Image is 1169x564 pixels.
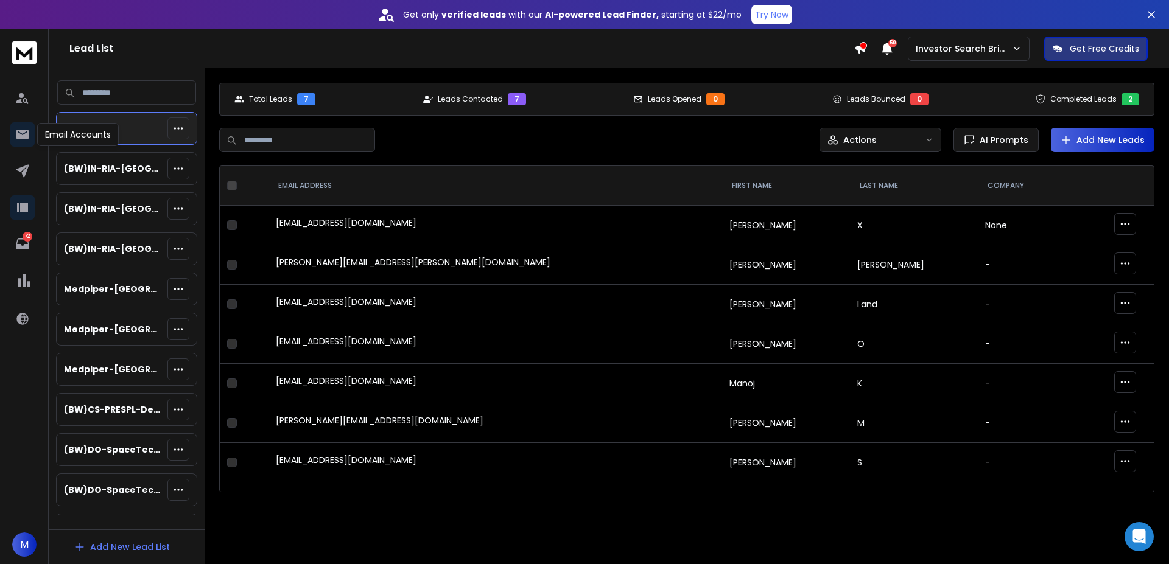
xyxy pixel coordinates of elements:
td: K [850,364,978,403]
div: 0 [706,93,725,105]
td: [PERSON_NAME] [722,245,850,285]
td: [PERSON_NAME] [850,245,978,285]
p: (BW)IN-RIA-[GEOGRAPHIC_DATA] & [GEOGRAPHIC_DATA],[GEOGRAPHIC_DATA], [GEOGRAPHIC_DATA], [64,243,163,255]
p: Investor Search Brillwood [916,43,1012,55]
td: [PERSON_NAME] [722,206,850,245]
div: [EMAIL_ADDRESS][DOMAIN_NAME] [276,335,715,352]
div: [PERSON_NAME][EMAIL_ADDRESS][DOMAIN_NAME] [276,414,715,431]
td: X [850,206,978,245]
th: FIRST NAME [722,166,850,206]
div: 7 [508,93,526,105]
a: 72 [10,232,35,256]
button: Add New Leads [1051,128,1154,152]
strong: AI-powered Lead Finder, [545,9,659,21]
p: Leads Opened [648,94,701,104]
td: - [978,324,1065,364]
td: M [850,403,978,443]
div: 7 [297,93,315,105]
strong: verified leads [441,9,506,21]
h1: Lead List [69,41,854,56]
p: Medpiper-[GEOGRAPHIC_DATA],[GEOGRAPHIC_DATA] [64,283,163,295]
th: LAST NAME [850,166,978,206]
p: Leads Bounced [847,94,905,104]
td: - [978,443,1065,482]
td: [PERSON_NAME] [722,285,850,324]
p: (BW)IN-RIA-[GEOGRAPHIC_DATA],[GEOGRAPHIC_DATA] [64,162,163,175]
span: AI Prompts [975,134,1028,146]
div: [EMAIL_ADDRESS][DOMAIN_NAME] [276,217,715,234]
td: [PERSON_NAME] [722,324,850,364]
p: Total Leads [249,94,292,104]
p: (BW)IN-RIA-[GEOGRAPHIC_DATA] [64,203,163,215]
p: Medpiper-[GEOGRAPHIC_DATA] [64,323,163,335]
div: [PERSON_NAME][EMAIL_ADDRESS][PERSON_NAME][DOMAIN_NAME] [276,256,715,273]
p: Medpiper-[GEOGRAPHIC_DATA],[GEOGRAPHIC_DATA],[GEOGRAPHIC_DATA],[GEOGRAPHIC_DATA] [64,363,163,375]
button: Get Free Credits [1044,37,1148,61]
td: - [978,285,1065,324]
td: Manoj [722,364,850,403]
td: - [978,403,1065,443]
p: Try Now [755,9,788,21]
button: Try Now [751,5,792,24]
a: Add New Leads [1061,134,1145,146]
td: None [978,206,1065,245]
div: Open Intercom Messenger [1125,522,1154,551]
div: Email Accounts [37,123,119,146]
div: [EMAIL_ADDRESS][DOMAIN_NAME] [276,454,715,471]
p: Get only with our starting at $22/mo [403,9,742,21]
p: Actions [843,134,877,146]
button: Add New Lead List [65,535,180,559]
p: Completed Leads [1050,94,1117,104]
td: - [978,364,1065,403]
td: S [850,443,978,482]
p: (BW)DO-SpaceTech- [GEOGRAPHIC_DATA],[GEOGRAPHIC_DATA],[GEOGRAPHIC_DATA],[GEOGRAPHIC_DATA] [64,484,163,496]
div: 2 [1122,93,1139,105]
img: logo [12,41,37,64]
td: [PERSON_NAME] [722,403,850,443]
div: [EMAIL_ADDRESS][DOMAIN_NAME] [276,296,715,313]
button: M [12,532,37,557]
td: - [978,245,1065,285]
button: AI Prompts [953,128,1039,152]
th: company [978,166,1065,206]
td: Land [850,285,978,324]
p: Leads Contacted [438,94,503,104]
div: [EMAIL_ADDRESS][DOMAIN_NAME] [276,375,715,392]
p: (BW)DO-SpaceTech- [GEOGRAPHIC_DATA] & [GEOGRAPHIC_DATA] [64,444,163,456]
td: [PERSON_NAME] [722,443,850,482]
p: (BW)CS-PRESPL-Debt Lenders-[GEOGRAPHIC_DATA] & [GEOGRAPHIC_DATA] [64,403,163,416]
p: 72 [23,232,32,242]
p: Get Free Credits [1070,43,1139,55]
th: EMAIL ADDRESS [269,166,722,206]
p: Test Leads [64,122,114,134]
div: 0 [910,93,929,105]
td: O [850,324,978,364]
span: 50 [888,39,897,47]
